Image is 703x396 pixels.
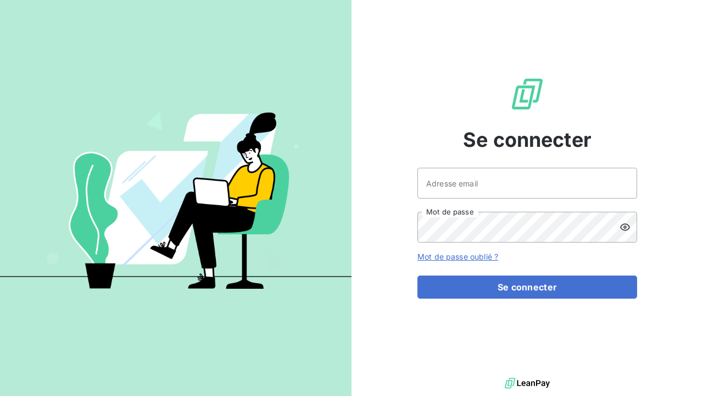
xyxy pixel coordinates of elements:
input: placeholder [417,168,637,199]
span: Se connecter [463,125,592,155]
a: Mot de passe oublié ? [417,252,498,261]
img: logo [505,375,550,392]
img: Logo LeanPay [510,76,545,112]
button: Se connecter [417,276,637,299]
